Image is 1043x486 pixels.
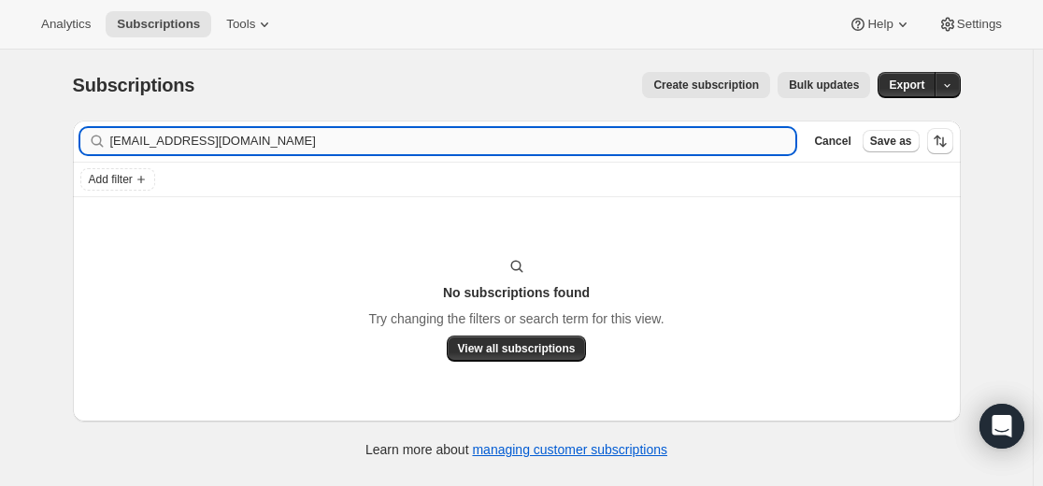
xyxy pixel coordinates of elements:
p: Try changing the filters or search term for this view. [368,309,664,328]
button: Settings [927,11,1013,37]
a: managing customer subscriptions [472,442,667,457]
span: Create subscription [653,78,759,93]
button: Sort the results [927,128,953,154]
span: Bulk updates [789,78,859,93]
h3: No subscriptions found [443,283,590,302]
button: Analytics [30,11,102,37]
button: Cancel [807,130,858,152]
span: Export [889,78,924,93]
span: Settings [957,17,1002,32]
button: Add filter [80,168,155,191]
button: Save as [863,130,920,152]
input: Filter subscribers [110,128,796,154]
span: Subscriptions [73,75,195,95]
span: Analytics [41,17,91,32]
span: Save as [870,134,912,149]
span: Subscriptions [117,17,200,32]
button: Help [837,11,922,37]
button: Bulk updates [778,72,870,98]
span: Add filter [89,172,133,187]
span: Cancel [814,134,850,149]
div: Open Intercom Messenger [979,404,1024,449]
button: View all subscriptions [447,336,587,362]
button: Tools [215,11,285,37]
span: Help [867,17,893,32]
button: Create subscription [642,72,770,98]
span: View all subscriptions [458,341,576,356]
button: Export [878,72,936,98]
button: Subscriptions [106,11,211,37]
p: Learn more about [365,440,667,459]
span: Tools [226,17,255,32]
